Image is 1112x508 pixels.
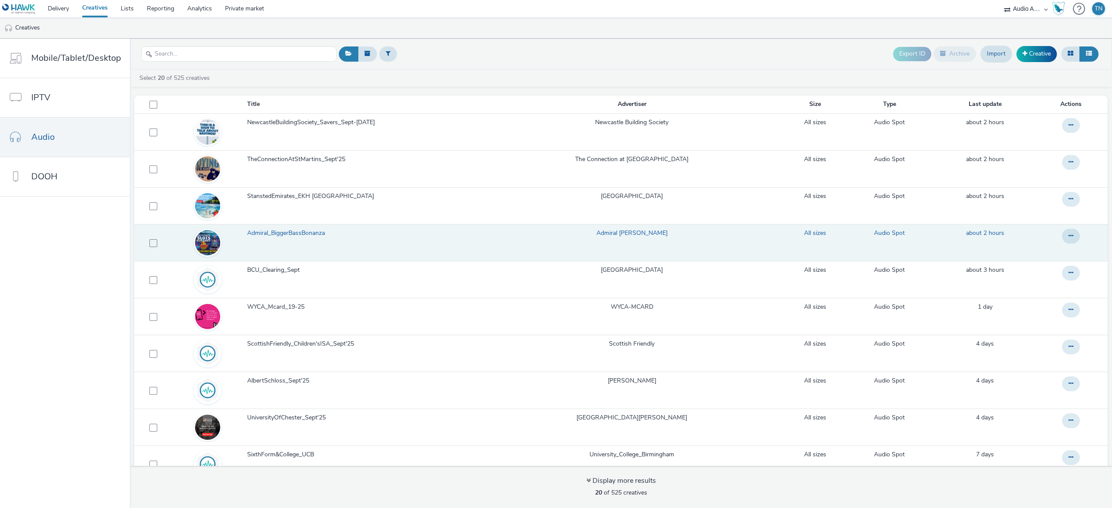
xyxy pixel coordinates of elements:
[247,413,479,426] a: UniversityOfChester_Sept'25
[1052,2,1065,16] img: Hawk Academy
[804,155,826,164] a: All sizes
[1095,2,1102,15] div: TN
[195,156,220,181] img: 1a5b46fb-d7cd-42c3-a3d0-4fdd14b0cbaa.jpg
[874,340,905,348] a: Audio Spot
[247,376,479,389] a: AlbertSchloss_Sept'25
[480,96,784,113] th: Advertiser
[784,96,847,113] th: Size
[195,304,220,329] img: 9a8b4296-3e35-473b-9866-27a9c08ead1d.jpg
[195,193,220,218] img: 61fb7056-b7af-4db3-a44e-1dba627c6a63.jpg
[601,192,663,201] a: [GEOGRAPHIC_DATA]
[141,46,337,62] input: Search...
[966,266,1004,274] span: about 3 hours
[1052,2,1069,16] a: Hawk Academy
[2,3,36,14] img: undefined Logo
[966,266,1004,274] a: 12 September 2025, 13:04
[966,192,1004,200] span: about 2 hours
[966,118,1004,127] a: 12 September 2025, 14:18
[804,229,826,238] a: All sizes
[195,452,220,477] img: audio.svg
[586,476,656,486] div: Display more results
[1061,46,1080,61] button: Grid
[874,450,905,459] a: Audio Spot
[247,118,378,127] span: NewcastleBuildingSociety_Savers_Sept-[DATE]
[601,266,663,274] a: [GEOGRAPHIC_DATA]
[247,192,377,201] span: StanstedEmirates_EKH [GEOGRAPHIC_DATA]
[247,450,318,459] span: SixthForm&College_UCB
[804,340,826,348] a: All sizes
[247,229,328,238] span: Admiral_BiggerBassBonanza
[976,376,994,385] a: 8 September 2025, 14:58
[246,96,480,113] th: Title
[195,267,220,292] img: audio.svg
[966,155,1004,164] a: 12 September 2025, 14:12
[978,303,993,311] a: 11 September 2025, 15:30
[976,413,994,422] a: 8 September 2025, 13:47
[966,229,1004,238] a: 12 September 2025, 13:34
[874,192,905,201] a: Audio Spot
[595,118,669,127] a: Newcastle Building Society
[874,155,905,164] a: Audio Spot
[1016,46,1057,62] a: Creative
[611,303,653,311] a: WYCA-MCARD
[247,118,479,131] a: NewcastleBuildingSociety_Savers_Sept-[DATE]
[575,155,688,164] a: The Connection at [GEOGRAPHIC_DATA]
[596,229,668,238] a: Admiral [PERSON_NAME]
[976,450,994,459] div: 5 September 2025, 18:40
[247,303,479,316] a: WYCA_Mcard_19-25
[874,229,905,238] a: Audio Spot
[158,74,165,82] strong: 20
[595,488,647,497] span: of 525 creatives
[247,340,479,353] a: ScottishFriendly_Children'sISA_Sept'25
[976,340,994,348] a: 8 September 2025, 16:55
[195,341,220,366] img: audio.svg
[966,192,1004,201] div: 12 September 2025, 13:55
[247,266,479,279] a: BCU_Clearing_Sept
[247,376,313,385] span: AlbertSchloss_Sept'25
[195,378,220,403] img: audio.svg
[31,170,57,183] span: DOOH
[247,266,303,274] span: BCU_Clearing_Sept
[976,376,994,385] span: 4 days
[804,450,826,459] a: All sizes
[195,415,220,440] img: ddb0e2bd-69de-43be-887c-9e4c3c772410.png
[933,46,976,61] button: Archive
[893,47,931,61] button: Export ID
[933,96,1038,113] th: Last update
[976,413,994,422] span: 4 days
[139,74,213,82] a: Select of 525 creatives
[874,266,905,274] a: Audio Spot
[595,488,602,497] strong: 20
[804,192,826,201] a: All sizes
[874,118,905,127] a: Audio Spot
[966,229,1004,237] span: about 2 hours
[31,131,55,143] span: Audio
[976,340,994,348] span: 4 days
[874,303,905,311] a: Audio Spot
[978,303,993,311] span: 1 day
[874,413,905,422] a: Audio Spot
[609,340,655,348] a: Scottish Friendly
[804,376,826,385] a: All sizes
[804,266,826,274] a: All sizes
[576,413,687,422] a: [GEOGRAPHIC_DATA][PERSON_NAME]
[966,118,1004,126] span: about 2 hours
[247,155,479,168] a: TheConnectionAtStMartins_Sept'25
[976,450,994,459] span: 7 days
[1079,46,1099,61] button: Table
[247,229,479,242] a: Admiral_BiggerBassBonanza
[195,230,220,255] img: 437aace6-ab45-43f5-b354-dc90f85e5140.jpg
[247,155,349,164] span: TheConnectionAtStMartins_Sept'25
[247,303,308,311] span: WYCA_Mcard_19-25
[4,24,13,33] img: audio
[804,118,826,127] a: All sizes
[31,52,121,64] span: Mobile/Tablet/Desktop
[980,46,1012,62] a: Import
